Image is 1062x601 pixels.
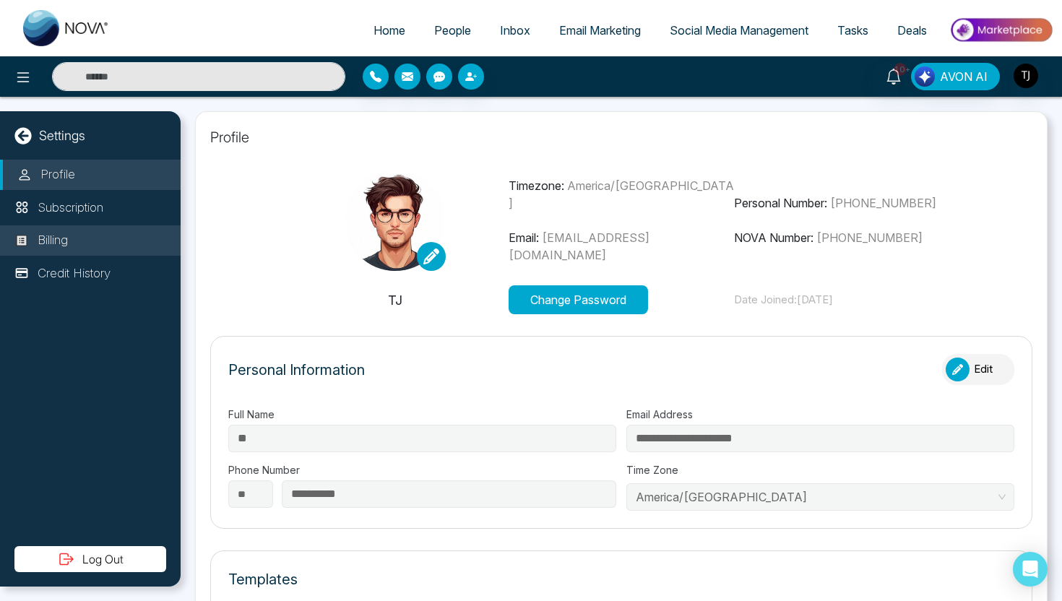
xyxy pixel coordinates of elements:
[38,264,111,283] p: Credit History
[655,17,823,44] a: Social Media Management
[485,17,545,44] a: Inbox
[670,23,808,38] span: Social Media Management
[940,68,988,85] span: AVON AI
[734,194,960,212] p: Personal Number:
[228,462,616,477] label: Phone Number
[210,126,1032,148] p: Profile
[39,126,85,145] p: Settings
[345,170,446,271] img: M3.jpg
[626,407,1014,422] label: Email Address
[420,17,485,44] a: People
[894,63,907,76] span: 10+
[38,199,103,217] p: Subscription
[38,231,68,250] p: Billing
[897,23,927,38] span: Deals
[509,177,735,212] p: Timezone:
[374,23,405,38] span: Home
[1014,64,1038,88] img: User Avatar
[823,17,883,44] a: Tasks
[949,14,1053,46] img: Market-place.gif
[228,407,616,422] label: Full Name
[228,568,298,590] p: Templates
[837,23,868,38] span: Tasks
[734,229,960,246] p: NOVA Number:
[876,63,911,88] a: 10+
[734,292,960,308] p: Date Joined: [DATE]
[1013,552,1048,587] div: Open Intercom Messenger
[40,165,75,184] p: Profile
[911,63,1000,90] button: AVON AI
[500,23,530,38] span: Inbox
[636,486,1005,508] span: America/Toronto
[626,462,1014,477] label: Time Zone
[434,23,471,38] span: People
[359,17,420,44] a: Home
[509,229,735,264] p: Email:
[14,546,166,572] button: Log Out
[816,230,923,245] span: [PHONE_NUMBER]
[942,354,1014,385] button: Edit
[509,230,649,262] span: [EMAIL_ADDRESS][DOMAIN_NAME]
[509,285,648,314] button: Change Password
[509,178,734,210] span: America/[GEOGRAPHIC_DATA]
[545,17,655,44] a: Email Marketing
[883,17,941,44] a: Deals
[559,23,641,38] span: Email Marketing
[830,196,936,210] span: [PHONE_NUMBER]
[228,359,365,381] p: Personal Information
[282,290,509,310] p: TJ
[915,66,935,87] img: Lead Flow
[23,10,110,46] img: Nova CRM Logo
